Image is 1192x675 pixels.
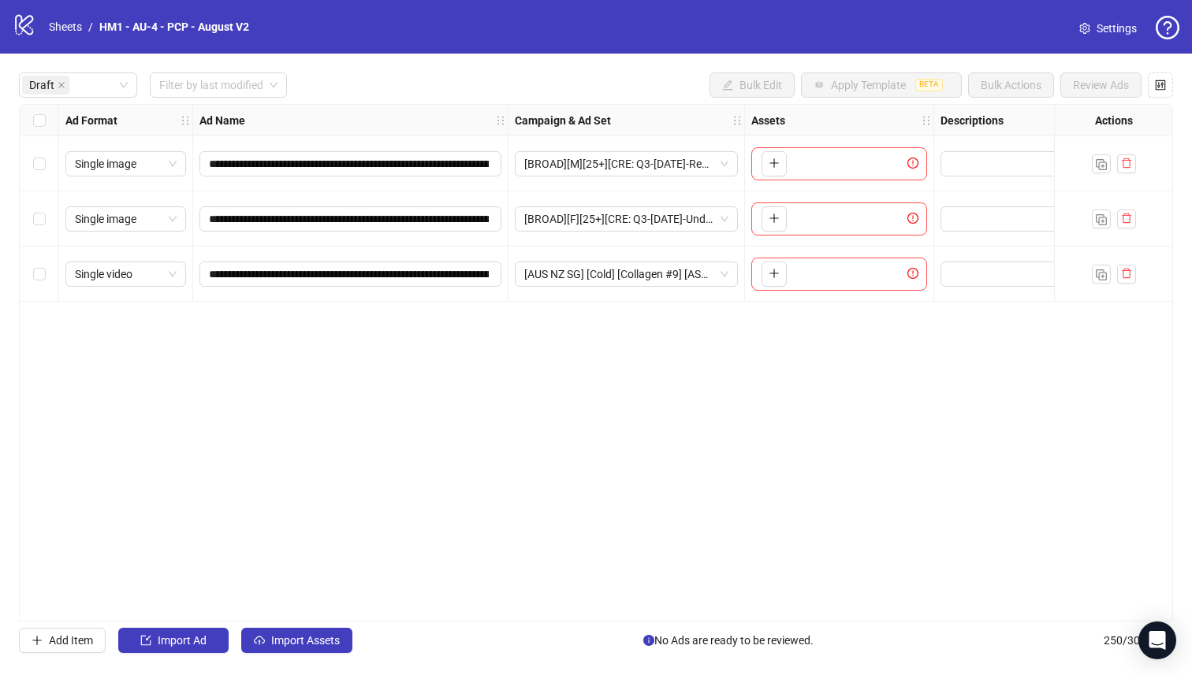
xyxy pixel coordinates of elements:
div: Open Intercom Messenger [1138,621,1176,659]
span: Draft [29,76,54,94]
span: Settings [1097,20,1137,37]
span: [BROAD][F][25+][CRE: Q3-07-JUL-2025-Undeniable proof-Text Only-PCP] [28 July 2025] [524,207,728,231]
span: holder [180,115,191,126]
button: Duplicate [1092,210,1111,228]
span: Draft [22,76,69,95]
div: Edit values [941,151,1164,176]
button: Apply TemplateBETA [801,72,962,98]
span: cloud-upload [254,635,265,646]
span: import [140,635,151,646]
strong: Ad Name [199,112,245,129]
span: plus [769,213,780,224]
button: Add [762,261,787,287]
button: Duplicate [1092,154,1111,173]
span: exclamation-circle [907,213,923,224]
span: holder [506,115,517,126]
button: Add Item [19,628,106,653]
strong: Ad Format [65,112,117,129]
button: Import Assets [241,628,352,653]
span: Import Ad [158,634,207,647]
span: holder [732,115,743,126]
span: delete [1121,268,1132,279]
span: holder [932,115,943,126]
button: Bulk Actions [968,72,1054,98]
span: [BROAD][M][25+][CRE: Q3-07-JUL-2025-Remake-PCP-1] [22 July 2025] [524,152,728,176]
div: Resize Ad Format column [188,105,192,135]
span: Single video [75,262,177,286]
button: Configure table settings [1148,72,1173,98]
span: exclamation-circle [907,158,923,169]
img: Duplicate [1096,159,1107,170]
span: close [58,81,65,89]
div: Resize Ad Name column [504,105,508,135]
span: plus [769,158,780,169]
span: Add Item [49,634,93,647]
div: Select row 3 [20,247,59,302]
strong: Descriptions [941,112,1004,129]
a: Sheets [46,18,85,35]
span: question-circle [1156,16,1179,39]
strong: Campaign & Ad Set [515,112,611,129]
a: Settings [1067,16,1149,41]
div: Edit values [941,261,1164,287]
button: Add [762,206,787,232]
span: Import Assets [271,634,340,647]
li: / [88,18,93,35]
span: No Ads are ready to be reviewed. [643,632,814,649]
span: control [1155,80,1166,91]
button: Import Ad [118,628,229,653]
span: plus [769,268,780,279]
button: Duplicate [1092,265,1111,284]
button: Bulk Edit [710,72,795,98]
div: Resize Assets column [929,105,933,135]
span: Single image [75,152,177,176]
div: Select row 1 [20,136,59,191]
span: Single image [75,207,177,231]
strong: Actions [1095,112,1133,129]
button: Review Ads [1060,72,1142,98]
span: holder [921,115,932,126]
div: Select all rows [20,105,59,136]
div: Select row 2 [20,191,59,247]
span: plus [32,635,43,646]
div: Resize Campaign & Ad Set column [740,105,744,135]
span: delete [1121,213,1132,224]
span: exclamation-circle [907,268,923,279]
span: setting [1079,23,1090,34]
span: holder [191,115,202,126]
a: HM1 - AU-4 - PCP - August V2 [96,18,252,35]
span: holder [743,115,754,126]
img: Duplicate [1096,269,1107,280]
strong: Assets [751,112,785,129]
img: Duplicate [1096,214,1107,225]
span: holder [495,115,506,126]
button: Add [762,151,787,176]
span: delete [1121,158,1132,169]
span: 250 / 300 items [1104,632,1173,649]
span: info-circle [643,635,654,646]
span: [AUS NZ SG] [Cold] [Collagen #9] [ASC] [7 Aug 2025] [524,262,728,286]
div: Edit values [941,206,1164,232]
